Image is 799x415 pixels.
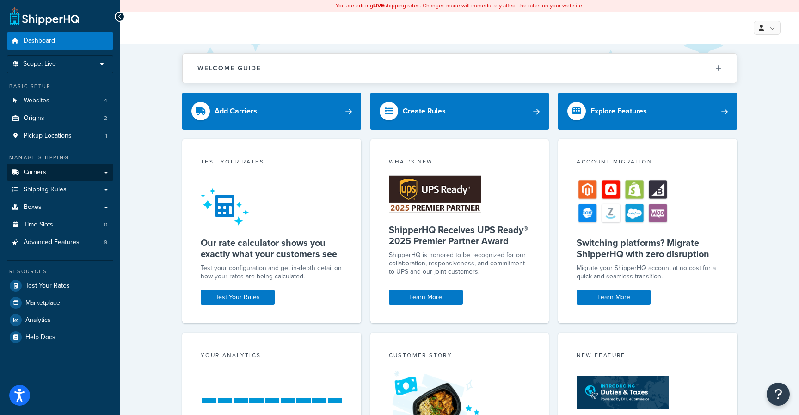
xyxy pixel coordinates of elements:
[104,97,107,105] span: 4
[577,157,719,168] div: Account Migration
[389,224,531,246] h5: ShipperHQ Receives UPS Ready® 2025 Premier Partner Award
[105,132,107,140] span: 1
[24,114,44,122] span: Origins
[24,203,42,211] span: Boxes
[7,329,113,346] a: Help Docs
[25,316,51,324] span: Analytics
[7,216,113,233] a: Time Slots0
[24,221,53,229] span: Time Slots
[201,351,343,362] div: Your Analytics
[7,268,113,276] div: Resources
[389,251,531,276] p: ShipperHQ is honored to be recognized for our collaboration, responsiveness, and commitment to UP...
[24,169,46,176] span: Carriers
[201,157,343,168] div: Test your rates
[7,199,113,216] a: Boxes
[23,60,56,68] span: Scope: Live
[590,105,647,118] div: Explore Features
[7,92,113,109] li: Websites
[104,221,107,229] span: 0
[373,1,384,10] b: LIVE
[25,299,60,307] span: Marketplace
[201,237,343,259] h5: Our rate calculator shows you exactly what your customers see
[201,290,275,305] a: Test Your Rates
[7,277,113,294] a: Test Your Rates
[24,239,80,246] span: Advanced Features
[183,54,737,83] button: Welcome Guide
[389,351,531,362] div: Customer Story
[7,234,113,251] li: Advanced Features
[7,127,113,145] li: Pickup Locations
[24,97,49,105] span: Websites
[577,264,719,281] div: Migrate your ShipperHQ account at no cost for a quick and seamless transition.
[215,105,257,118] div: Add Carriers
[7,154,113,162] div: Manage Shipping
[197,65,261,72] h2: Welcome Guide
[104,239,107,246] span: 9
[7,164,113,181] a: Carriers
[182,93,361,130] a: Add Carriers
[389,290,463,305] a: Learn More
[7,82,113,90] div: Basic Setup
[577,290,651,305] a: Learn More
[403,105,446,118] div: Create Rules
[24,37,55,45] span: Dashboard
[577,237,719,259] h5: Switching platforms? Migrate ShipperHQ with zero disruption
[104,114,107,122] span: 2
[201,264,343,281] div: Test your configuration and get in-depth detail on how your rates are being calculated.
[7,127,113,145] a: Pickup Locations1
[7,234,113,251] a: Advanced Features9
[7,32,113,50] a: Dashboard
[7,92,113,109] a: Websites4
[370,93,549,130] a: Create Rules
[24,186,67,194] span: Shipping Rules
[7,181,113,198] a: Shipping Rules
[7,295,113,311] a: Marketplace
[577,351,719,362] div: New Feature
[7,110,113,127] li: Origins
[25,333,55,341] span: Help Docs
[25,282,70,290] span: Test Your Rates
[7,110,113,127] a: Origins2
[7,312,113,328] a: Analytics
[767,383,790,406] button: Open Resource Center
[24,132,72,140] span: Pickup Locations
[7,216,113,233] li: Time Slots
[389,157,531,168] div: What's New
[558,93,737,130] a: Explore Features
